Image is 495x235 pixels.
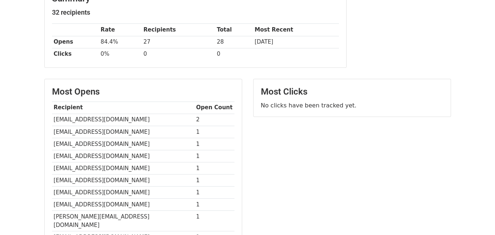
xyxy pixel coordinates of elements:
[195,162,234,175] td: 1
[52,48,99,60] th: Clicks
[195,199,234,211] td: 1
[99,24,142,36] th: Rate
[52,211,195,231] td: [PERSON_NAME][EMAIL_ADDRESS][DOMAIN_NAME]
[458,200,495,235] iframe: Chat Widget
[195,126,234,138] td: 1
[195,175,234,187] td: 1
[52,187,195,199] td: [EMAIL_ADDRESS][DOMAIN_NAME]
[215,36,253,48] td: 28
[52,199,195,211] td: [EMAIL_ADDRESS][DOMAIN_NAME]
[52,87,234,97] h3: Most Opens
[99,36,142,48] td: 84.4%
[52,36,99,48] th: Opens
[52,114,195,126] td: [EMAIL_ADDRESS][DOMAIN_NAME]
[195,138,234,150] td: 1
[142,24,215,36] th: Recipients
[195,102,234,114] th: Open Count
[52,175,195,187] td: [EMAIL_ADDRESS][DOMAIN_NAME]
[52,8,339,16] h5: 32 recipients
[261,102,443,109] p: No clicks have been tracked yet.
[52,162,195,175] td: [EMAIL_ADDRESS][DOMAIN_NAME]
[261,87,443,97] h3: Most Clicks
[215,24,253,36] th: Total
[52,102,195,114] th: Recipient
[195,211,234,231] td: 1
[195,150,234,162] td: 1
[253,36,339,48] td: [DATE]
[215,48,253,60] td: 0
[195,114,234,126] td: 2
[142,48,215,60] td: 0
[99,48,142,60] td: 0%
[52,150,195,162] td: [EMAIL_ADDRESS][DOMAIN_NAME]
[52,126,195,138] td: [EMAIL_ADDRESS][DOMAIN_NAME]
[142,36,215,48] td: 27
[253,24,339,36] th: Most Recent
[195,187,234,199] td: 1
[52,138,195,150] td: [EMAIL_ADDRESS][DOMAIN_NAME]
